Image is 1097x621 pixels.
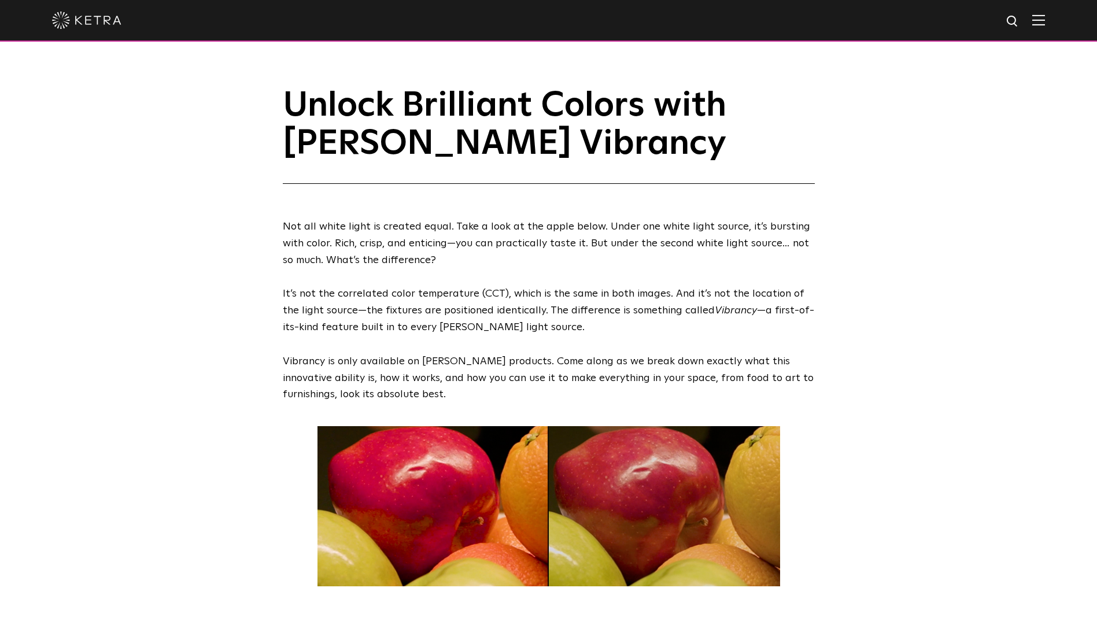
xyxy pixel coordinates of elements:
p: It’s not the correlated color temperature (CCT), which is the same in both images. And it’s not t... [283,286,815,335]
i: Vibrancy [715,305,757,316]
img: VibrancyAssets-AppleComparison_041019_DT3 [317,426,780,586]
img: Hamburger%20Nav.svg [1032,14,1045,25]
img: ketra-logo-2019-white [52,12,121,29]
p: Vibrancy is only available on [PERSON_NAME] products. Come along as we break down exactly what th... [283,353,815,403]
img: search icon [1006,14,1020,29]
h1: Unlock Brilliant Colors with [PERSON_NAME] Vibrancy [283,87,815,184]
p: Not all white light is created equal. Take a look at the apple below. Under one white light sourc... [283,219,815,268]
